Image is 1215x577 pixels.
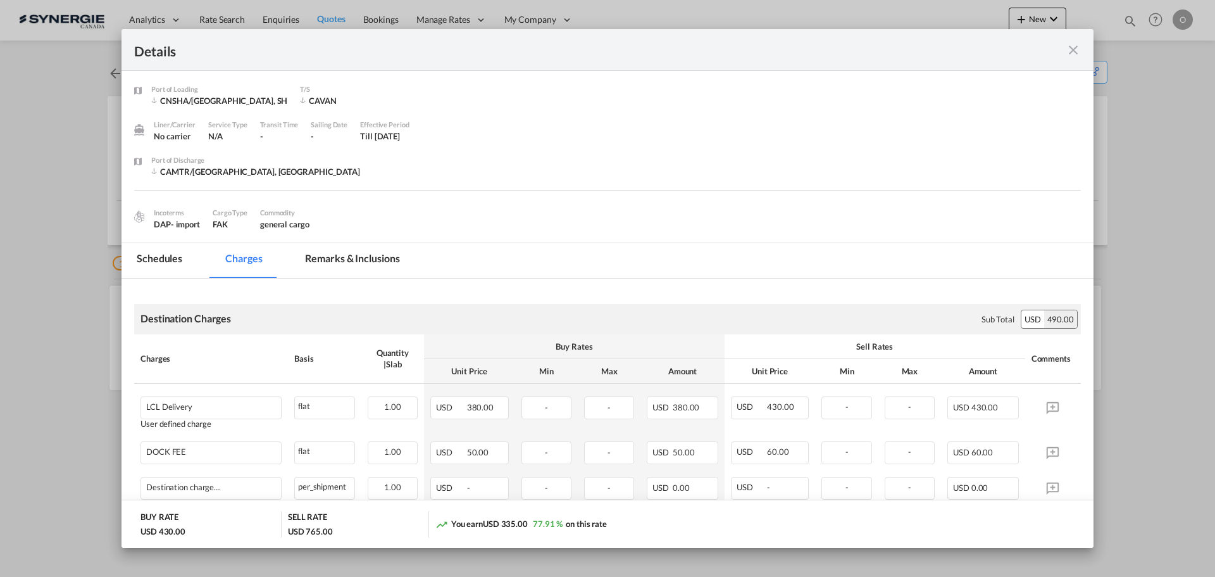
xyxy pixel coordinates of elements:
span: 60.00 [971,447,994,457]
span: USD [436,483,465,493]
span: USD [436,447,465,457]
div: Commodity [260,207,309,219]
th: Max [578,359,640,384]
div: Buy Rates [430,341,718,352]
span: - [908,402,911,412]
span: - [845,402,849,412]
span: 0.00 [673,483,690,493]
div: DAP [154,219,200,230]
span: - [845,482,849,492]
th: Max [878,359,941,384]
span: USD [953,402,969,412]
span: 430.00 [971,402,998,412]
span: USD [737,402,766,412]
md-dialog: Port of Loading ... [121,29,1093,548]
div: Liner/Carrier [154,119,196,130]
div: Details [134,42,986,58]
span: - [908,482,911,492]
span: USD [436,402,465,412]
div: Till 18 Aug 2026 [360,130,400,142]
span: USD [737,482,766,492]
span: USD [737,447,766,457]
div: Port of Discharge [151,155,360,166]
div: Service Type [208,119,247,130]
span: 60.00 [767,447,789,457]
span: 0.00 [971,483,988,493]
th: Min [515,359,578,384]
div: USD [1021,310,1044,328]
span: 380.00 [467,402,494,412]
div: CAMTR/Montreal, QC [151,166,360,177]
div: Destination charges from co-loader at cost if any [146,483,222,492]
div: flat [295,397,354,413]
span: - [767,482,770,492]
md-tab-item: Remarks & Inclusions [290,243,414,278]
div: FAK [213,219,247,230]
span: 77.91 % [533,519,563,529]
div: Charges [140,353,282,364]
div: Transit Time [260,119,299,130]
th: Min [815,359,878,384]
span: N/A [208,131,223,141]
div: Cargo Type [213,207,247,219]
div: Sell Rates [731,341,1019,352]
span: - [607,402,611,412]
span: 1.00 [384,402,401,412]
span: 50.00 [467,447,489,457]
div: Effective Period [360,119,409,130]
div: Incoterms [154,207,200,219]
div: Destination Charges [140,312,231,326]
div: Sailing Date [311,119,347,130]
div: Port of Loading [151,84,287,95]
span: - [467,483,470,493]
span: general cargo [260,219,309,229]
div: Basis [294,353,355,364]
div: 490.00 [1044,310,1077,328]
div: No carrier [154,130,196,142]
span: - [845,447,849,457]
md-pagination-wrapper: Use the left and right arrow keys to navigate between tabs [121,243,427,278]
md-icon: icon-trending-up [435,518,448,531]
span: USD [652,447,671,457]
div: SELL RATE [288,511,327,526]
div: per_shipment [295,478,354,493]
div: CAVAN [300,95,401,106]
div: User defined charge [140,419,282,429]
span: 1.00 [384,482,401,492]
span: 380.00 [673,402,699,412]
md-tab-item: Schedules [121,243,197,278]
span: USD [953,447,969,457]
md-tab-item: Charges [210,243,277,278]
div: DOCK FEE [146,447,186,457]
span: 1.00 [384,447,401,457]
th: Unit Price [424,359,515,384]
th: Unit Price [725,359,816,384]
th: Comments [1025,334,1081,384]
div: - [311,130,347,142]
span: - [607,447,611,457]
div: LCL Delivery [146,402,192,412]
span: - [545,447,548,457]
th: Amount [640,359,725,384]
th: Amount [941,359,1025,384]
span: - [908,447,911,457]
span: USD [652,402,671,412]
div: T/S [300,84,401,95]
div: BUY RATE [140,511,178,526]
div: Quantity | Slab [368,347,418,370]
span: USD [953,483,969,493]
div: Sub Total [981,314,1014,325]
div: USD 430.00 [140,526,185,537]
div: USD 765.00 [288,526,333,537]
span: - [607,483,611,493]
img: cargo.png [132,210,146,224]
span: - [545,483,548,493]
span: 50.00 [673,447,695,457]
div: flat [295,442,354,458]
span: 430.00 [767,402,794,412]
md-icon: icon-close fg-AAA8AD m-0 cursor [1066,42,1081,58]
div: - [260,130,299,142]
span: - [545,402,548,412]
div: You earn on this rate [435,518,607,531]
span: USD [652,483,671,493]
